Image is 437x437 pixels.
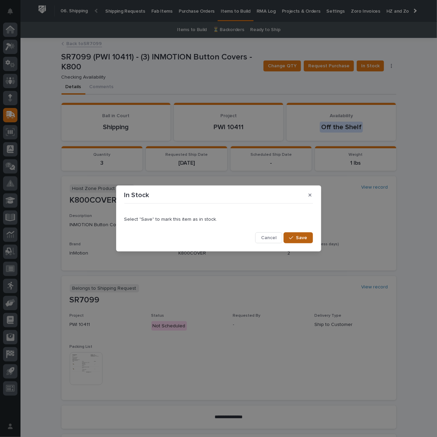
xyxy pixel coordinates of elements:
[284,232,313,243] button: Save
[124,217,313,222] p: Select "Save" to mark this item as in stock.
[124,191,149,199] p: In Stock
[255,232,282,243] button: Cancel
[296,235,308,241] span: Save
[261,235,276,241] span: Cancel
